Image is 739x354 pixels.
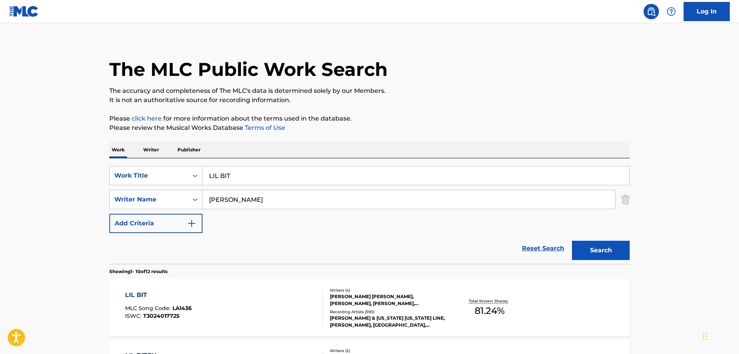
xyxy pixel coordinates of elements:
[647,7,656,16] img: search
[644,4,659,19] a: Public Search
[132,115,162,122] a: click here
[114,195,184,204] div: Writer Name
[9,6,39,17] img: MLC Logo
[125,305,172,312] span: MLC Song Code :
[518,240,568,257] a: Reset Search
[109,114,630,123] p: Please for more information about the terms used in the database.
[109,86,630,96] p: The accuracy and completeness of The MLC's data is determined solely by our Members.
[330,293,446,307] div: [PERSON_NAME] [PERSON_NAME], [PERSON_NAME], [PERSON_NAME], [PERSON_NAME]
[469,298,510,304] p: Total Known Shares:
[243,124,285,131] a: Terms of Use
[109,123,630,133] p: Please review the Musical Works Database
[141,142,161,158] p: Writer
[114,171,184,180] div: Work Title
[109,166,630,264] form: Search Form
[330,348,446,354] div: Writers ( 2 )
[475,304,505,318] span: 81.24 %
[109,142,127,158] p: Work
[109,214,202,233] button: Add Criteria
[621,190,630,209] img: Delete Criterion
[684,2,730,21] a: Log In
[109,96,630,105] p: It is not an authoritative source for recording information.
[701,317,739,354] iframe: Chat Widget
[330,287,446,293] div: Writers ( 4 )
[572,241,630,260] button: Search
[330,315,446,329] div: [PERSON_NAME] & [US_STATE] [US_STATE] LINE, [PERSON_NAME], [GEOGRAPHIC_DATA], [US_STATE] [US_STAT...
[330,309,446,315] div: Recording Artists ( 590 )
[172,305,192,312] span: LA1436
[664,4,679,19] div: Help
[109,279,630,337] a: LIL BITMLC Song Code:LA1436ISWC:T3024017725Writers (4)[PERSON_NAME] [PERSON_NAME], [PERSON_NAME],...
[703,325,707,348] div: Drag
[125,290,192,300] div: LIL BIT
[667,7,676,16] img: help
[143,312,179,319] span: T3024017725
[125,312,143,319] span: ISWC :
[109,268,167,275] p: Showing 1 - 10 of 12 results
[175,142,203,158] p: Publisher
[187,219,196,228] img: 9d2ae6d4665cec9f34b9.svg
[109,58,388,81] h1: The MLC Public Work Search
